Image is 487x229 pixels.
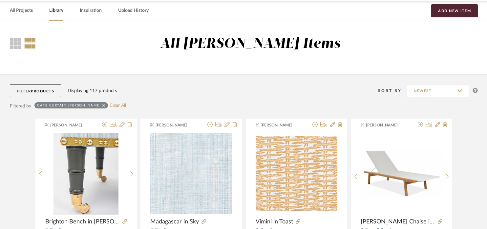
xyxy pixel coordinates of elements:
[31,89,54,93] span: Products
[68,87,117,94] div: Displaying 117 products
[10,103,31,110] div: Filtered by
[110,103,126,108] a: Clear All
[156,122,197,128] span: [PERSON_NAME]
[10,6,33,15] a: All Projects
[50,122,92,128] span: [PERSON_NAME]
[361,218,435,225] span: [PERSON_NAME] Chaise in Salt & Teak
[261,122,302,128] span: [PERSON_NAME]
[150,133,232,214] img: Madagascar in Sky
[150,218,199,225] span: Madagascar in Sky
[49,6,63,15] a: Library
[256,218,293,225] span: Vimini in Toast
[378,87,407,94] div: Sort By
[160,36,340,52] div: All [PERSON_NAME] Items
[431,4,478,17] button: Add New Item
[80,6,102,15] a: Inspiration
[361,149,442,198] img: Isley Chaise in Salt & Teak
[10,84,61,97] button: FilterProducts
[45,218,120,225] span: Brighton Bench in [PERSON_NAME] Stripe Mini in Sky
[53,133,118,215] img: Brighton Bench in Lino Branca Stripe Mini in Sky
[361,133,442,215] div: 0
[118,6,149,15] a: Upload History
[366,122,407,128] span: [PERSON_NAME]
[256,136,337,211] img: Vimini in Toast
[37,103,101,107] div: CAFE CURTAIN [PERSON_NAME]
[150,133,232,215] div: 0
